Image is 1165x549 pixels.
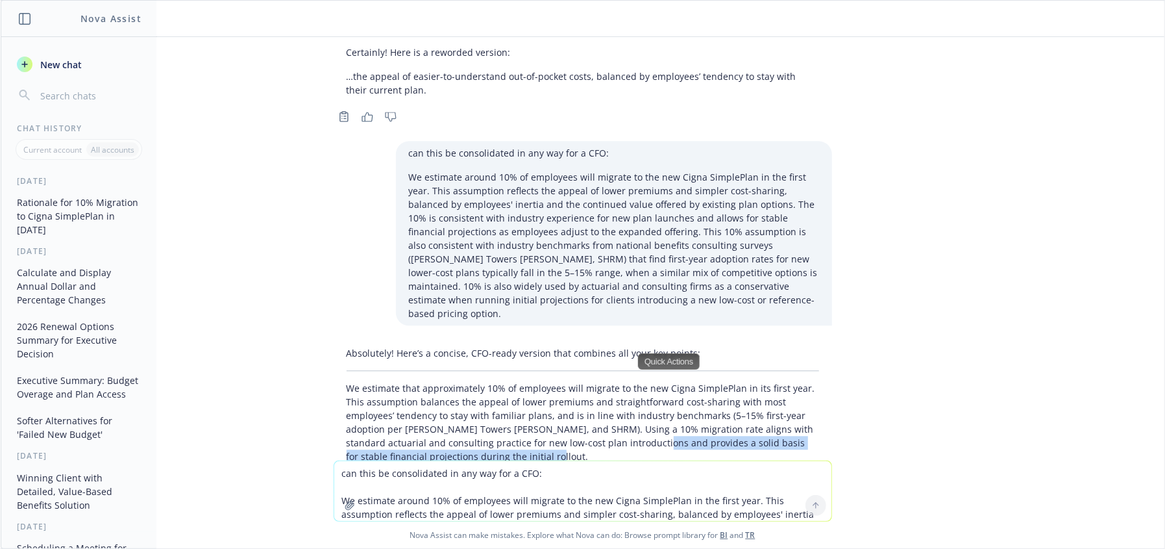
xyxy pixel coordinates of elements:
[1,521,156,532] div: [DATE]
[1,450,156,461] div: [DATE]
[12,262,146,311] button: Calculate and Display Annual Dollar and Percentage Changes
[80,12,141,25] h1: Nova Assist
[91,144,134,155] p: All accounts
[38,58,82,71] span: New chat
[347,346,819,360] p: Absolutely! Here’s a concise, CFO-ready version that combines all your key points:
[12,53,146,76] button: New chat
[12,370,146,405] button: Executive Summary: Budget Overage and Plan Access
[746,530,755,541] a: TR
[338,110,350,122] svg: Copy to clipboard
[38,86,141,105] input: Search chats
[1,246,156,257] div: [DATE]
[6,522,1159,548] span: Nova Assist can make mistakes. Explore what Nova can do: Browse prompt library for and
[409,146,819,160] p: can this be consolidated in any way for a CFO:
[1,123,156,134] div: Chat History
[347,381,819,463] p: We estimate that approximately 10% of employees will migrate to the new Cigna SimplePlan in its f...
[380,107,401,125] button: Thumbs down
[12,410,146,445] button: Softer Alternatives for 'Failed New Budget'
[347,70,819,97] p: …the appeal of easier-to-understand out-of-pocket costs, balanced by employees’ tendency to stay ...
[347,45,819,59] p: Certainly! Here is a reworded version:
[23,144,82,155] p: Current account
[409,170,819,320] p: We estimate around 10% of employees will migrate to the new Cigna SimplePlan in the first year. T...
[1,175,156,186] div: [DATE]
[720,530,728,541] a: BI
[12,316,146,364] button: 2026 Renewal Options Summary for Executive Decision
[12,192,146,240] button: Rationale for 10% Migration to Cigna SimplePlan in [DATE]
[12,467,146,516] button: Winning Client with Detailed, Value-Based Benefits Solution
